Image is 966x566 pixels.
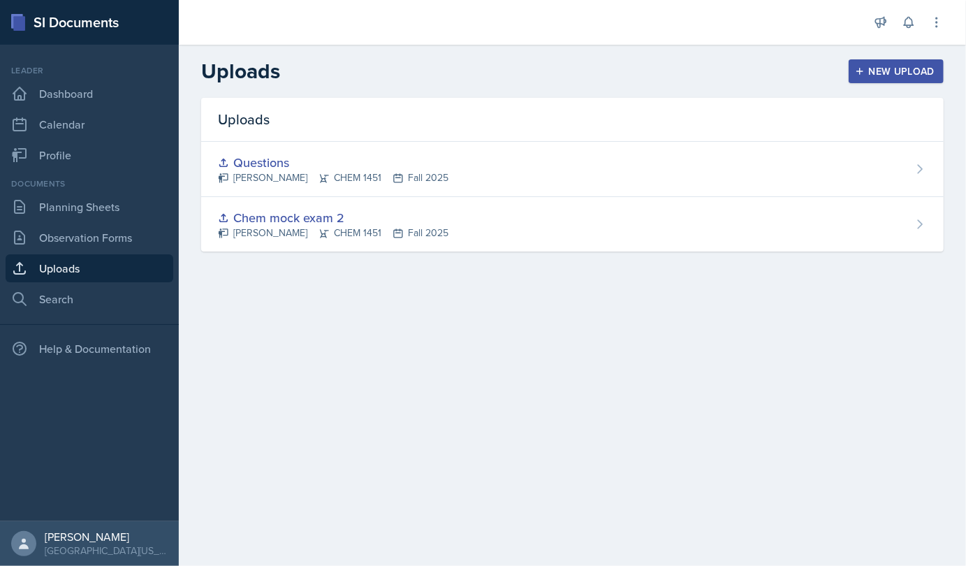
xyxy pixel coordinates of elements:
a: Calendar [6,110,173,138]
div: [GEOGRAPHIC_DATA][US_STATE] [45,544,168,558]
div: New Upload [858,66,935,77]
div: [PERSON_NAME] CHEM 1451 Fall 2025 [218,226,448,240]
a: Questions [PERSON_NAME]CHEM 1451Fall 2025 [201,142,944,197]
button: New Upload [849,59,944,83]
div: [PERSON_NAME] [45,530,168,544]
a: Dashboard [6,80,173,108]
a: Profile [6,141,173,169]
div: [PERSON_NAME] CHEM 1451 Fall 2025 [218,170,448,185]
a: Search [6,285,173,313]
a: Planning Sheets [6,193,173,221]
div: Help & Documentation [6,335,173,363]
div: Chem mock exam 2 [218,208,448,227]
div: Leader [6,64,173,77]
a: Observation Forms [6,224,173,252]
div: Questions [218,153,448,172]
div: Uploads [201,98,944,142]
a: Uploads [6,254,173,282]
div: Documents [6,177,173,190]
a: Chem mock exam 2 [PERSON_NAME]CHEM 1451Fall 2025 [201,197,944,252]
h2: Uploads [201,59,280,84]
